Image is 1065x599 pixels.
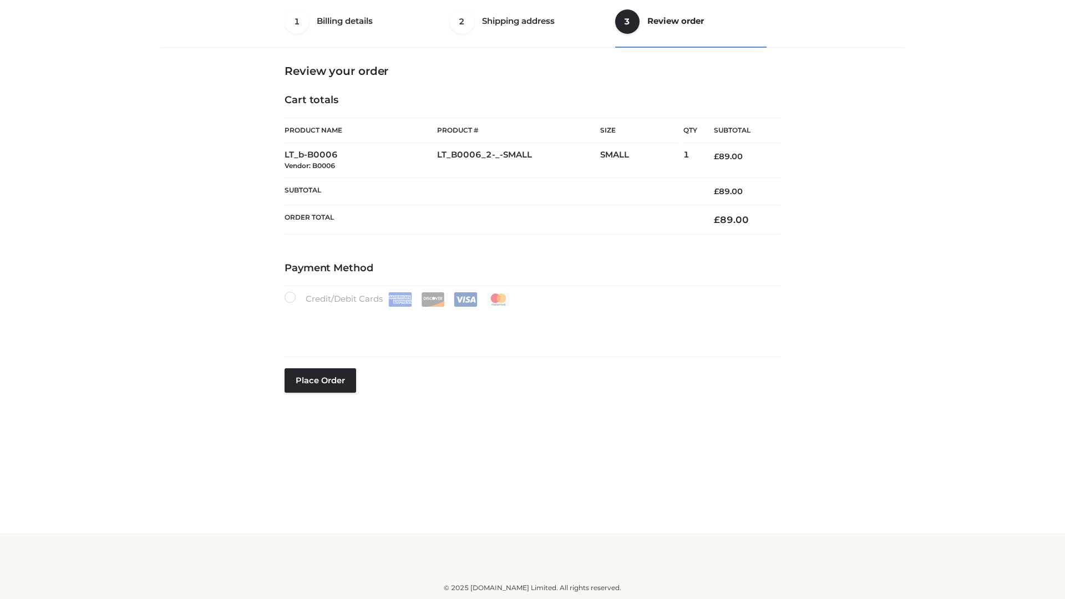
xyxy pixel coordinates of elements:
span: £ [714,214,720,225]
span: £ [714,186,719,196]
h4: Cart totals [285,94,780,106]
bdi: 89.00 [714,214,749,225]
div: © 2025 [DOMAIN_NAME] Limited. All rights reserved. [165,582,900,593]
label: Credit/Debit Cards [285,292,511,307]
img: Visa [454,292,478,307]
span: £ [714,151,719,161]
td: LT_b-B0006 [285,143,437,178]
th: Qty [683,118,697,143]
th: Product # [437,118,600,143]
small: Vendor: B0006 [285,161,335,170]
img: Mastercard [486,292,510,307]
img: Discover [421,292,445,307]
th: Product Name [285,118,437,143]
bdi: 89.00 [714,151,743,161]
button: Place order [285,368,356,393]
img: Amex [388,292,412,307]
th: Subtotal [697,118,780,143]
h3: Review your order [285,64,780,78]
td: SMALL [600,143,683,178]
th: Order Total [285,205,697,235]
bdi: 89.00 [714,186,743,196]
iframe: Secure payment input frame [282,304,778,345]
td: 1 [683,143,697,178]
th: Size [600,118,678,143]
th: Subtotal [285,177,697,205]
td: LT_B0006_2-_-SMALL [437,143,600,178]
h4: Payment Method [285,262,780,275]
